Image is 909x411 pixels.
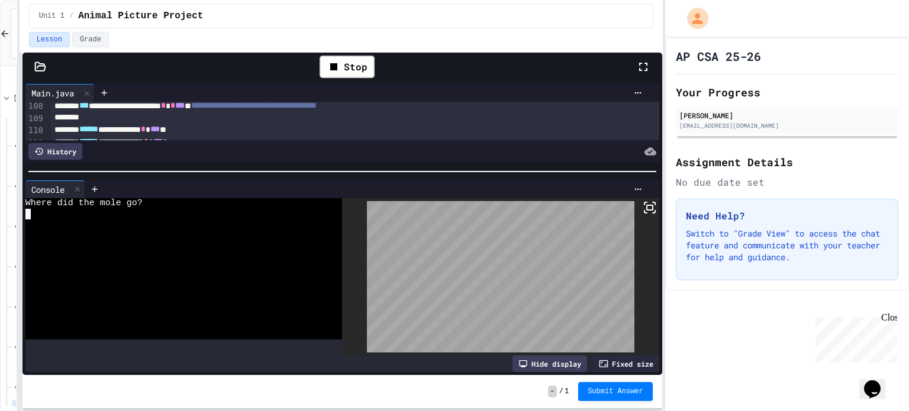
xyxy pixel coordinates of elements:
div: Main.java [25,84,95,102]
iframe: chat widget [811,312,897,363]
h3: Need Help? [686,209,888,223]
div: Main.java [25,87,80,99]
div: [PERSON_NAME] [679,110,895,121]
p: Switch to "Grade View" to access the chat feature and communicate with your teacher for help and ... [686,228,888,263]
div: 111 [25,137,45,150]
h2: Your Progress [676,84,898,101]
button: Grade [72,32,109,47]
span: Unit 1 [39,11,65,21]
button: Submit Answer [578,382,653,401]
span: Animal Picture Project [78,9,203,23]
div: 110 [25,125,45,137]
h2: Assignment Details [676,154,898,170]
button: Lesson [29,32,70,47]
div: 109 [25,113,45,125]
span: / [559,387,563,396]
iframe: chat widget [859,364,897,399]
span: / [69,11,73,21]
div: No due date set [676,175,898,189]
span: - [548,386,557,397]
span: 1 [565,387,569,396]
div: Console [25,180,85,198]
span: Where did the mole go? [25,198,143,209]
div: Console [25,183,70,196]
span: Submit Answer [588,387,643,396]
h1: AP CSA 25-26 [676,48,761,64]
div: [EMAIL_ADDRESS][DOMAIN_NAME] [679,121,895,130]
div: History [28,143,82,160]
div: Fixed size [593,355,659,372]
div: Stop [320,56,375,78]
div: Hide display [512,355,587,372]
div: 108 [25,101,45,113]
div: Chat with us now!Close [5,5,82,75]
div: My Account [675,5,711,32]
button: Back to Teams [11,8,31,59]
